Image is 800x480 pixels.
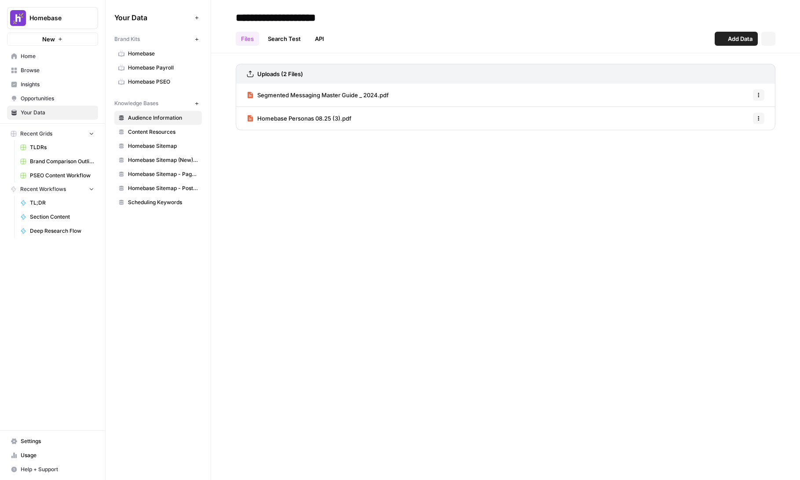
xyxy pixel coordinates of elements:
[21,109,94,117] span: Your Data
[128,114,198,122] span: Audience Information
[114,195,202,209] a: Scheduling Keywords
[114,125,202,139] a: Content Resources
[247,84,389,106] a: Segmented Messaging Master Guide _ 2024.pdf
[16,154,98,169] a: Brand Comparison Outline Generator
[7,448,98,462] a: Usage
[128,50,198,58] span: Homebase
[30,172,94,180] span: PSEO Content Workflow
[7,33,98,46] button: New
[30,227,94,235] span: Deep Research Flow
[21,81,94,88] span: Insights
[7,49,98,63] a: Home
[21,66,94,74] span: Browse
[7,77,98,92] a: Insights
[715,32,758,46] button: Add Data
[128,170,198,178] span: Homebase Sitemap - Pages Only
[21,95,94,103] span: Opportunities
[7,462,98,476] button: Help + Support
[257,114,351,123] span: Homebase Personas 08.25 (3).pdf
[247,64,303,84] a: Uploads (2 Files)
[20,130,52,138] span: Recent Grids
[7,434,98,448] a: Settings
[728,34,753,43] span: Add Data
[30,158,94,165] span: Brand Comparison Outline Generator
[30,143,94,151] span: TLDRs
[247,107,351,130] a: Homebase Personas 08.25 (3).pdf
[30,213,94,221] span: Section Content
[16,224,98,238] a: Deep Research Flow
[16,169,98,183] a: PSEO Content Workflow
[30,199,94,207] span: TL;DR
[128,184,198,192] span: Homebase Sitemap - Posts Only
[128,64,198,72] span: Homebase Payroll
[7,183,98,196] button: Recent Workflows
[16,140,98,154] a: TLDRs
[128,142,198,150] span: Homebase Sitemap
[7,7,98,29] button: Workspace: Homebase
[7,106,98,120] a: Your Data
[114,111,202,125] a: Audience Information
[114,35,140,43] span: Brand Kits
[114,12,191,23] span: Your Data
[114,75,202,89] a: Homebase PSEO
[16,210,98,224] a: Section Content
[128,198,198,206] span: Scheduling Keywords
[21,451,94,459] span: Usage
[114,61,202,75] a: Homebase Payroll
[7,127,98,140] button: Recent Grids
[20,185,66,193] span: Recent Workflows
[114,47,202,61] a: Homebase
[16,196,98,210] a: TL;DR
[21,465,94,473] span: Help + Support
[114,139,202,153] a: Homebase Sitemap
[114,99,158,107] span: Knowledge Bases
[21,52,94,60] span: Home
[7,92,98,106] a: Opportunities
[128,78,198,86] span: Homebase PSEO
[310,32,329,46] a: API
[257,91,389,99] span: Segmented Messaging Master Guide _ 2024.pdf
[29,14,83,22] span: Homebase
[10,10,26,26] img: Homebase Logo
[114,153,202,167] a: Homebase Sitemap (New) - Non-Blog
[7,63,98,77] a: Browse
[114,181,202,195] a: Homebase Sitemap - Posts Only
[42,35,55,44] span: New
[236,32,259,46] a: Files
[21,437,94,445] span: Settings
[128,128,198,136] span: Content Resources
[263,32,306,46] a: Search Test
[257,70,303,78] h3: Uploads (2 Files)
[114,167,202,181] a: Homebase Sitemap - Pages Only
[128,156,198,164] span: Homebase Sitemap (New) - Non-Blog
